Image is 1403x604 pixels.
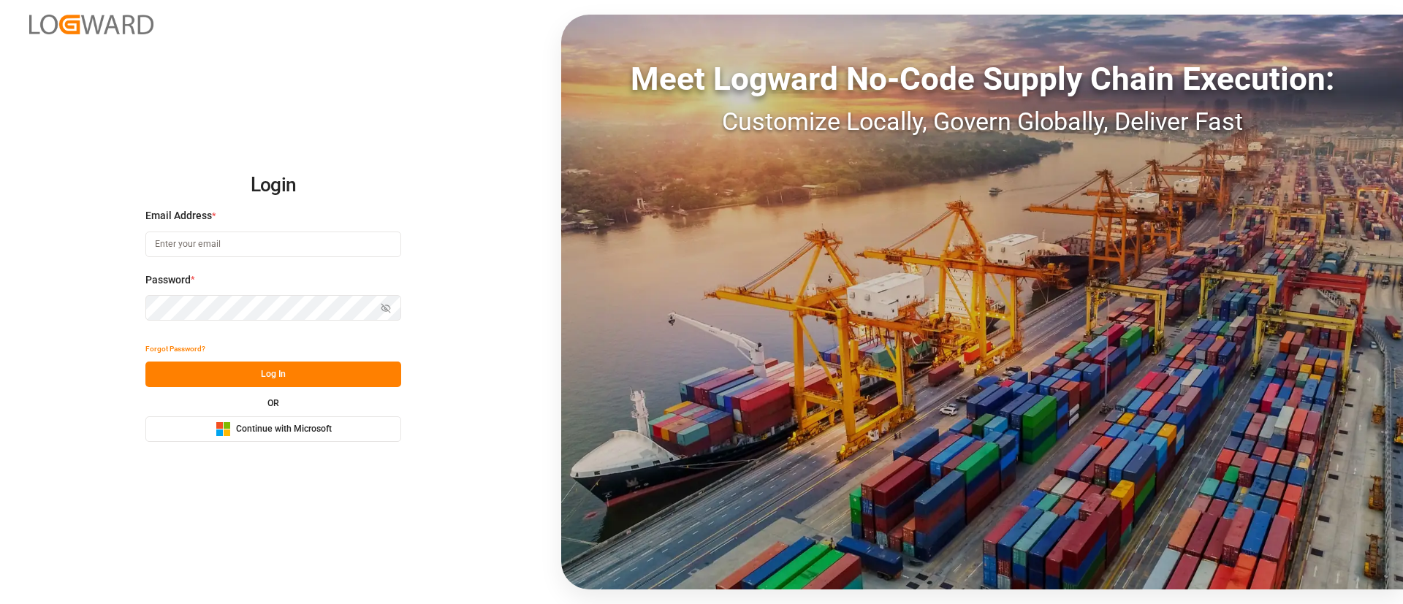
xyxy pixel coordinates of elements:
span: Email Address [145,208,212,223]
h2: Login [145,162,401,209]
img: Logward_new_orange.png [29,15,153,34]
div: Meet Logward No-Code Supply Chain Execution: [561,55,1403,103]
small: OR [267,399,279,408]
button: Log In [145,362,401,387]
div: Customize Locally, Govern Globally, Deliver Fast [561,103,1403,140]
button: Forgot Password? [145,336,205,362]
span: Password [145,272,191,288]
input: Enter your email [145,232,401,257]
button: Continue with Microsoft [145,416,401,442]
span: Continue with Microsoft [236,423,332,436]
